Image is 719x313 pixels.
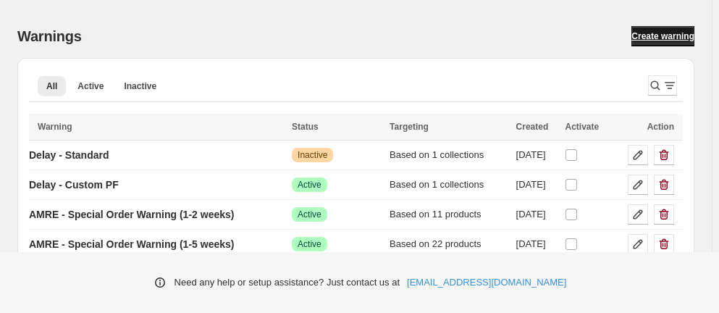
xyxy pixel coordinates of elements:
span: Created [516,122,549,132]
a: [EMAIL_ADDRESS][DOMAIN_NAME] [407,275,566,290]
span: Action [647,122,674,132]
span: Active [298,238,321,250]
button: Search and filter results [648,75,677,96]
div: Based on 22 products [390,237,508,251]
span: Create warning [631,30,694,42]
p: AMRE - Special Order Warning (1-2 weeks) [29,207,234,222]
a: AMRE - Special Order Warning (1-5 weeks) [29,233,234,256]
a: Delay - Custom PF [29,173,119,196]
div: [DATE] [516,178,557,192]
p: Delay - Standard [29,148,109,162]
div: [DATE] [516,207,557,222]
a: AMRE - Special Order Warning (1-2 weeks) [29,203,234,226]
span: Targeting [390,122,429,132]
h2: Warnings [17,28,82,45]
div: [DATE] [516,237,557,251]
span: All [46,80,57,92]
span: Active [298,209,321,220]
span: Inactive [298,149,327,161]
span: Status [292,122,319,132]
span: Activate [565,122,599,132]
span: Warning [38,122,72,132]
div: [DATE] [516,148,557,162]
div: Based on 1 collections [390,178,508,192]
span: Inactive [124,80,156,92]
a: Delay - Standard [29,143,109,167]
a: Create warning [631,26,694,46]
div: Based on 1 collections [390,148,508,162]
div: Based on 11 products [390,207,508,222]
p: AMRE - Special Order Warning (1-5 weeks) [29,237,234,251]
span: Active [298,179,321,191]
span: Active [77,80,104,92]
p: Delay - Custom PF [29,178,119,192]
